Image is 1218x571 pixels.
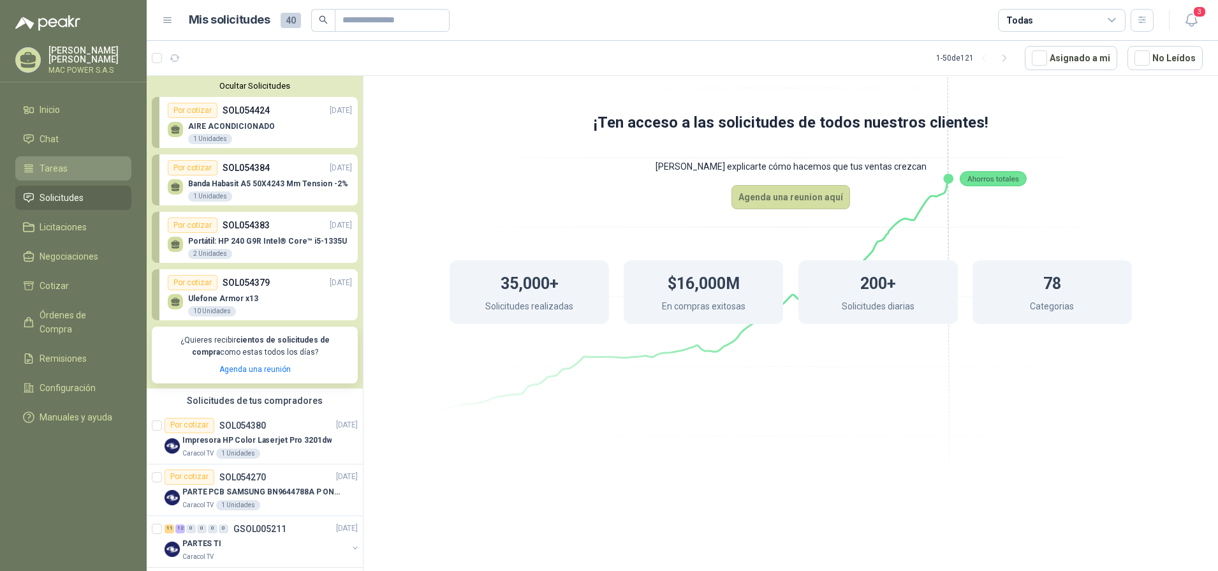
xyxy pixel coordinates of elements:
[15,98,131,122] a: Inicio
[330,105,352,117] p: [DATE]
[152,81,358,91] button: Ocultar Solicitudes
[15,303,131,341] a: Órdenes de Compra
[330,219,352,232] p: [DATE]
[15,156,131,181] a: Tareas
[1006,13,1033,27] div: Todas
[40,161,68,175] span: Tareas
[192,336,330,357] b: cientos de solicitudes de compra
[152,269,358,320] a: Por cotizarSOL054379[DATE] Ulefone Armor x1310 Unidades
[165,438,180,454] img: Company Logo
[182,552,214,562] p: Caracol TV
[188,249,232,259] div: 2 Unidades
[168,103,217,118] div: Por cotizar
[336,471,358,483] p: [DATE]
[188,306,236,316] div: 10 Unidades
[336,523,358,535] p: [DATE]
[159,334,350,359] p: ¿Quieres recibir como estas todos los días?
[147,76,363,389] div: Ocultar SolicitudesPor cotizarSOL054424[DATE] AIRE ACONDICIONADO1 UnidadesPor cotizarSOL054384[DA...
[219,524,228,533] div: 0
[40,132,59,146] span: Chat
[223,218,270,232] p: SOL054383
[1030,299,1074,316] p: Categorias
[182,434,332,447] p: Impresora HP Color Laserjet Pro 3201dw
[147,413,363,464] a: Por cotizarSOL054380[DATE] Company LogoImpresora HP Color Laserjet Pro 3201dwCaracol TV1 Unidades
[15,127,131,151] a: Chat
[188,237,347,246] p: Portátil: HP 240 G9R Intel® Core™ i5-1335U
[223,161,270,175] p: SOL054384
[1180,9,1203,32] button: 3
[668,268,740,296] h1: $16,000M
[165,490,180,505] img: Company Logo
[731,185,850,209] button: Agenda una reunion aquí
[147,389,363,413] div: Solicitudes de tus compradores
[182,449,214,459] p: Caracol TV
[152,154,358,205] a: Por cotizarSOL054384[DATE] Banda Habasit A5 50X4243 Mm Tension -2%1 Unidades
[168,275,217,290] div: Por cotizar
[216,449,260,459] div: 1 Unidades
[188,179,348,188] p: Banda Habasit A5 50X4243 Mm Tension -2%
[48,66,131,74] p: MAC POWER S.A.S
[216,500,260,510] div: 1 Unidades
[219,365,291,374] a: Agenda una reunión
[40,103,60,117] span: Inicio
[281,13,301,28] span: 40
[208,524,217,533] div: 0
[15,186,131,210] a: Solicitudes
[165,542,180,557] img: Company Logo
[219,473,266,482] p: SOL054270
[152,212,358,263] a: Por cotizarSOL054383[DATE] Portátil: HP 240 G9R Intel® Core™ i5-1335U2 Unidades
[223,103,270,117] p: SOL054424
[152,97,358,148] a: Por cotizarSOL054424[DATE] AIRE ACONDICIONADO1 Unidades
[165,418,214,433] div: Por cotizar
[182,500,214,510] p: Caracol TV
[188,134,232,144] div: 1 Unidades
[1127,46,1203,70] button: No Leídos
[15,274,131,298] a: Cotizar
[1192,6,1207,18] span: 3
[188,122,275,131] p: AIRE ACONDICIONADO
[182,486,341,498] p: PARTE PCB SAMSUNG BN9644788A P ONECONNE
[860,268,896,296] h1: 200+
[40,279,69,293] span: Cotizar
[1043,268,1061,296] h1: 78
[40,352,87,366] span: Remisiones
[40,220,87,234] span: Licitaciones
[188,191,232,202] div: 1 Unidades
[15,346,131,371] a: Remisiones
[399,111,1183,135] h1: ¡Ten acceso a las solicitudes de todos nuestros clientes!
[936,48,1015,68] div: 1 - 50 de 121
[197,524,207,533] div: 0
[188,294,258,303] p: Ulefone Armor x13
[168,160,217,175] div: Por cotizar
[330,277,352,289] p: [DATE]
[40,191,84,205] span: Solicitudes
[330,162,352,174] p: [DATE]
[40,249,98,263] span: Negociaciones
[219,421,266,430] p: SOL054380
[319,15,328,24] span: search
[175,524,185,533] div: 12
[165,524,174,533] div: 11
[15,244,131,269] a: Negociaciones
[15,15,80,31] img: Logo peakr
[842,299,914,316] p: Solicitudes diarias
[189,11,270,29] h1: Mis solicitudes
[182,538,221,550] p: PARTES TI
[15,405,131,429] a: Manuales y ayuda
[165,470,214,485] div: Por cotizar
[233,524,286,533] p: GSOL005211
[48,46,131,64] p: [PERSON_NAME] [PERSON_NAME]
[336,419,358,431] p: [DATE]
[40,410,112,424] span: Manuales y ayuda
[40,308,119,336] span: Órdenes de Compra
[15,376,131,400] a: Configuración
[223,276,270,290] p: SOL054379
[1025,46,1117,70] button: Asignado a mi
[15,215,131,239] a: Licitaciones
[501,268,559,296] h1: 35,000+
[147,464,363,516] a: Por cotizarSOL054270[DATE] Company LogoPARTE PCB SAMSUNG BN9644788A P ONECONNECaracol TV1 Unidades
[399,148,1183,185] p: [PERSON_NAME] explicarte cómo hacemos que tus ventas crezcan
[165,521,360,562] a: 11 12 0 0 0 0 GSOL005211[DATE] Company LogoPARTES TICaracol TV
[40,381,96,395] span: Configuración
